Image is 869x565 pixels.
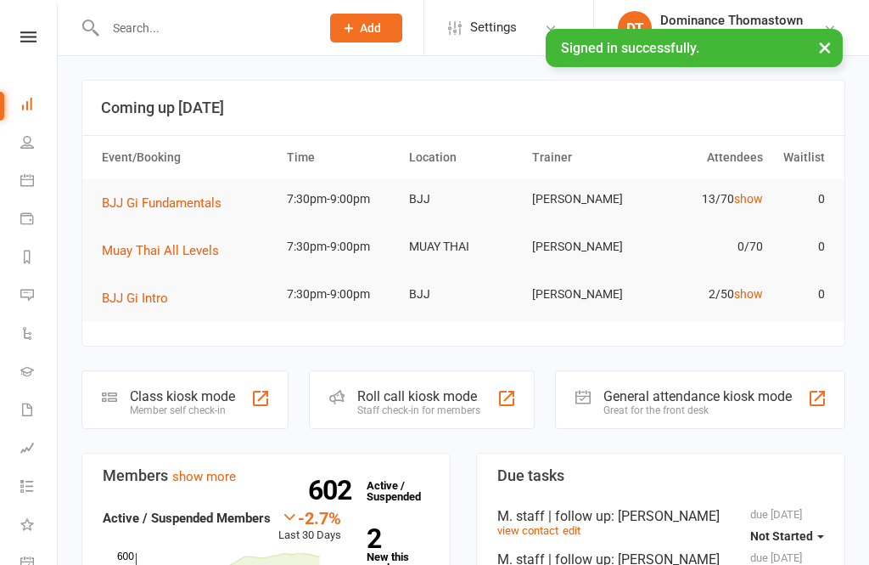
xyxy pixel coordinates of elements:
[648,179,771,219] td: 13/70
[611,508,720,524] span: : [PERSON_NAME]
[648,227,771,267] td: 0/70
[401,136,524,179] th: Location
[102,243,219,258] span: Muay Thai All Levels
[103,467,429,484] h3: Members
[524,227,648,267] td: [PERSON_NAME]
[618,11,652,45] div: DT
[103,511,271,526] strong: Active / Suspended Members
[771,136,832,179] th: Waitlist
[279,136,402,179] th: Time
[130,388,235,404] div: Class kiosk mode
[172,469,236,484] a: show more
[102,193,233,213] button: BJJ Gi Fundamentals
[734,192,763,206] a: show
[20,431,59,469] a: Assessments
[660,13,823,28] div: Dominance Thomastown
[648,274,771,314] td: 2/50
[524,179,648,219] td: [PERSON_NAME]
[20,163,59,201] a: Calendar
[734,287,763,301] a: show
[750,521,824,551] button: Not Started
[561,40,699,56] span: Signed in successfully.
[470,8,517,47] span: Settings
[401,227,524,267] td: MUAY THAI
[279,274,402,314] td: 7:30pm-9:00pm
[357,388,480,404] div: Roll call kiosk mode
[102,240,231,261] button: Muay Thai All Levels
[771,227,832,267] td: 0
[102,291,168,306] span: BJJ Gi Intro
[130,404,235,416] div: Member self check-in
[358,467,433,515] a: 602Active / Suspended
[20,507,59,545] a: What's New
[279,227,402,267] td: 7:30pm-9:00pm
[101,99,826,116] h3: Coming up [DATE]
[279,179,402,219] td: 7:30pm-9:00pm
[357,404,480,416] div: Staff check-in for members
[497,524,558,537] a: view contact
[20,201,59,240] a: Payments
[278,508,341,527] div: -2.7%
[102,288,180,308] button: BJJ Gi Intro
[278,508,341,545] div: Last 30 Days
[360,21,381,35] span: Add
[771,274,832,314] td: 0
[771,179,832,219] td: 0
[102,195,221,211] span: BJJ Gi Fundamentals
[660,28,823,43] div: Dominance MMA Thomastown
[810,29,840,65] button: ×
[603,388,792,404] div: General attendance kiosk mode
[94,136,279,179] th: Event/Booking
[20,87,59,125] a: Dashboard
[648,136,771,179] th: Attendees
[524,136,648,179] th: Trainer
[20,125,59,163] a: People
[401,274,524,314] td: BJJ
[367,526,423,551] strong: 2
[563,524,580,537] a: edit
[524,274,648,314] td: [PERSON_NAME]
[308,477,358,503] strong: 602
[603,404,792,416] div: Great for the front desk
[401,179,524,219] td: BJJ
[100,16,308,40] input: Search...
[497,508,824,524] div: M. staff | follow up
[750,529,813,543] span: Not Started
[330,14,402,42] button: Add
[497,467,824,484] h3: Due tasks
[20,240,59,278] a: Reports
